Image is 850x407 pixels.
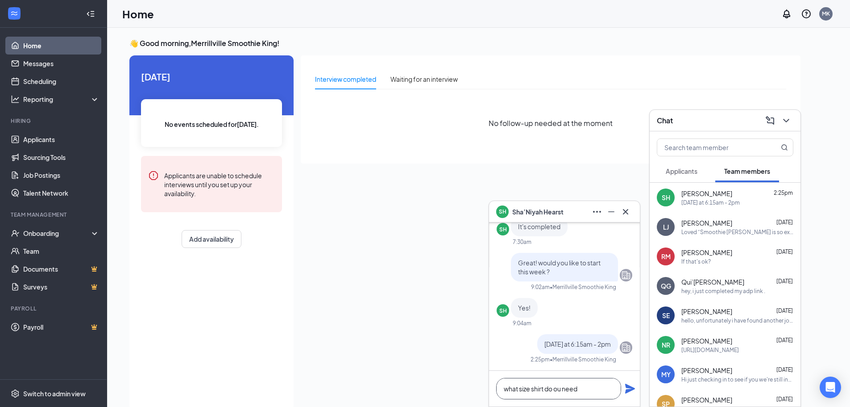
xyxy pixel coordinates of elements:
div: MY [661,370,671,379]
span: • Merrillville Smoothie King [550,283,616,291]
span: No follow-up needed at the moment [489,117,613,129]
button: Ellipses [590,205,604,219]
span: 2:25pm [774,189,793,196]
svg: Notifications [781,8,792,19]
div: LJ [663,222,669,231]
span: No events scheduled for [DATE] . [165,119,259,129]
a: Sourcing Tools [23,148,100,166]
span: [DATE] [776,307,793,314]
span: [DATE] [776,278,793,285]
div: QG [661,281,671,290]
div: Applicants are unable to schedule interviews until you set up your availability. [164,170,275,198]
span: [DATE] at 6:15am - 2pm [544,340,611,348]
div: [URL][DOMAIN_NAME] [681,346,739,354]
div: SH [499,307,507,315]
div: Hi just checking in to see if you we're still interested in the position and filled out your onbo... [681,376,793,383]
span: [DATE] [776,337,793,344]
svg: Ellipses [592,206,602,217]
span: Qui’[PERSON_NAME] [681,277,744,286]
a: Applicants [23,130,100,148]
span: Applicants [666,167,697,175]
svg: Analysis [11,95,20,104]
div: [DATE] at 6:15am - 2pm [681,199,740,206]
a: DocumentsCrown [23,260,100,278]
span: Yes! [518,304,531,312]
svg: MagnifyingGlass [781,144,788,151]
span: [DATE] [776,248,793,255]
input: Search team member [657,139,763,156]
span: [PERSON_NAME] [681,189,732,198]
span: [PERSON_NAME] [681,307,732,316]
div: 9:02am [531,283,550,291]
span: [DATE] [776,366,793,373]
div: Team Management [11,211,98,218]
svg: Error [148,170,159,181]
a: PayrollCrown [23,318,100,336]
a: Home [23,37,100,55]
h1: Home [122,6,154,21]
span: [DATE] [141,70,282,84]
span: [PERSON_NAME] [681,248,732,257]
div: SH [662,193,670,202]
div: 7:30am [513,238,531,246]
div: 2:25pm [531,356,550,363]
svg: Collapse [86,9,95,18]
a: SurveysCrown [23,278,100,296]
div: SE [662,311,670,320]
svg: QuestionInfo [801,8,812,19]
a: Talent Network [23,184,100,202]
div: RM [661,252,671,261]
svg: Company [621,342,631,353]
h3: 👋 Good morning, Merrillville Smoothie King ! [129,38,800,48]
span: Team members [724,167,770,175]
svg: Settings [11,389,20,398]
div: Hiring [11,117,98,125]
a: Messages [23,55,100,72]
div: Onboarding [23,229,92,238]
span: [PERSON_NAME] [681,395,732,404]
svg: ComposeMessage [765,115,775,126]
div: Loved “Smoothie [PERSON_NAME] is so excited for you to join our team! Do you know anyone else who... [681,228,793,236]
svg: WorkstreamLogo [10,9,19,18]
div: hello, unfortunately i have found another job that fits my schedule and is closer, but thank you [681,317,793,324]
span: [PERSON_NAME] [681,218,732,227]
div: Interview completed [315,74,376,84]
span: [PERSON_NAME] [681,336,732,345]
div: Waiting for an interview [390,74,458,84]
span: • Merrillville Smoothie King [550,356,616,363]
button: Cross [618,205,633,219]
button: ChevronDown [779,113,793,128]
svg: Company [621,270,631,281]
button: ComposeMessage [763,113,777,128]
span: [PERSON_NAME] [681,366,732,375]
div: SH [499,226,507,233]
a: Scheduling [23,72,100,90]
h3: Chat [657,116,673,126]
button: Add availability [182,230,241,248]
span: It's completed [518,222,560,231]
a: Team [23,242,100,260]
div: Reporting [23,95,100,104]
svg: Minimize [606,206,617,217]
div: hey, i just completed my adp link . [681,287,765,295]
div: MK [822,10,830,17]
span: [DATE] [776,396,793,403]
div: NR [662,340,670,349]
div: 9:04am [513,319,531,327]
button: Minimize [604,205,618,219]
svg: UserCheck [11,229,20,238]
textarea: what size shirt do ou need [496,378,621,399]
svg: Plane [625,383,635,394]
div: Open Intercom Messenger [820,377,841,398]
div: If that's ok? [681,258,711,265]
span: Sha’Niyah Hearst [512,207,564,217]
span: Great! would you like to start this week ? [518,259,601,276]
a: Job Postings [23,166,100,184]
span: [DATE] [776,219,793,226]
svg: ChevronDown [781,115,792,126]
div: Payroll [11,305,98,312]
div: Switch to admin view [23,389,86,398]
svg: Cross [620,206,631,217]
